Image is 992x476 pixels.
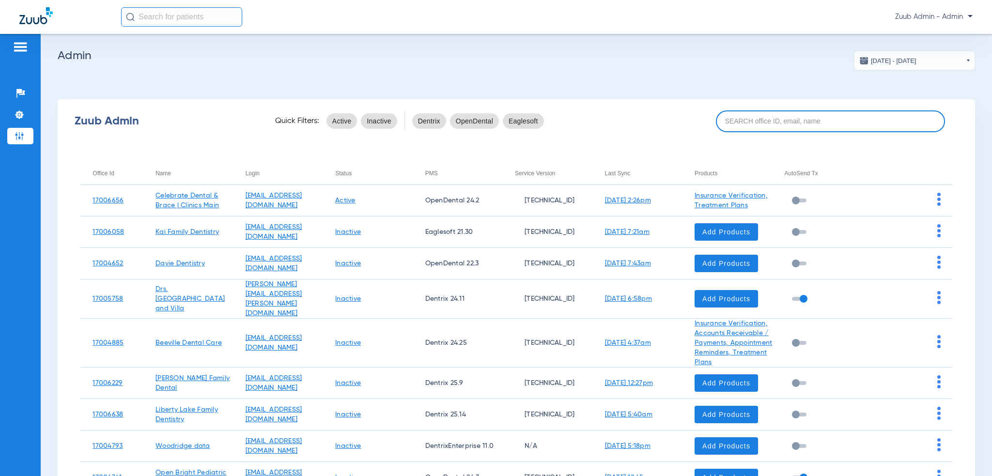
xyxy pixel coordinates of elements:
[335,229,361,235] a: Inactive
[246,192,302,209] a: [EMAIL_ADDRESS][DOMAIN_NAME]
[335,168,413,179] div: Status
[246,224,302,240] a: [EMAIL_ADDRESS][DOMAIN_NAME]
[335,411,361,418] a: Inactive
[93,197,124,204] a: 17006656
[503,430,592,462] td: N/A
[702,259,750,268] span: Add Products
[75,116,258,126] div: Zuub Admin
[509,116,538,126] span: Eaglesoft
[937,224,941,237] img: group-dot-blue.svg
[413,319,503,368] td: Dentrix 24.25
[413,430,503,462] td: DentrixEnterprise 11.0
[155,286,225,312] a: Drs. [GEOGRAPHIC_DATA] and Villa
[503,319,592,368] td: [TECHNICAL_ID]
[702,294,750,304] span: Add Products
[246,168,260,179] div: Login
[155,406,218,423] a: Liberty Lake Family Dentistry
[515,168,592,179] div: Service Version
[93,168,143,179] div: Office Id
[126,13,135,21] img: Search Icon
[413,368,503,399] td: Dentrix 25.9
[695,437,758,455] button: Add Products
[503,399,592,430] td: [TECHNICAL_ID]
[605,260,651,267] a: [DATE] 7:43am
[785,168,818,179] div: AutoSend Tx
[93,411,123,418] a: 17006638
[413,248,503,279] td: OpenDental 22.3
[155,260,205,267] a: Davie Dentistry
[155,168,171,179] div: Name
[785,168,862,179] div: AutoSend Tx
[695,320,772,366] a: Insurance Verification, Accounts Receivable / Payments, Appointment Reminders, Treatment Plans
[503,216,592,248] td: [TECHNICAL_ID]
[93,339,124,346] a: 17004885
[13,41,28,53] img: hamburger-icon
[937,335,941,348] img: group-dot-blue.svg
[695,168,772,179] div: Products
[418,116,440,126] span: Dentrix
[246,375,302,391] a: [EMAIL_ADDRESS][DOMAIN_NAME]
[695,168,717,179] div: Products
[695,192,768,209] a: Insurance Verification, Treatment Plans
[695,255,758,272] button: Add Products
[605,295,652,302] a: [DATE] 6:58pm
[605,168,682,179] div: Last Sync
[326,111,397,131] mat-chip-listbox: status-filters
[58,51,975,61] h2: Admin
[155,168,233,179] div: Name
[155,339,222,346] a: Beeville Dental Care
[93,229,124,235] a: 17006058
[246,406,302,423] a: [EMAIL_ADDRESS][DOMAIN_NAME]
[19,7,53,24] img: Zuub Logo
[503,368,592,399] td: [TECHNICAL_ID]
[695,406,758,423] button: Add Products
[413,399,503,430] td: Dentrix 25.14
[246,281,302,317] a: [PERSON_NAME][EMAIL_ADDRESS][PERSON_NAME][DOMAIN_NAME]
[93,168,114,179] div: Office Id
[605,229,650,235] a: [DATE] 7:21am
[275,116,319,126] span: Quick Filters:
[937,438,941,451] img: group-dot-blue.svg
[605,168,631,179] div: Last Sync
[93,295,123,302] a: 17005758
[335,260,361,267] a: Inactive
[335,197,356,204] a: Active
[503,279,592,319] td: [TECHNICAL_ID]
[937,193,941,206] img: group-dot-blue.svg
[246,335,302,351] a: [EMAIL_ADDRESS][DOMAIN_NAME]
[335,339,361,346] a: Inactive
[93,380,123,386] a: 17006229
[456,116,493,126] span: OpenDental
[155,229,219,235] a: Kai Family Dentistry
[335,443,361,449] a: Inactive
[937,256,941,269] img: group-dot-blue.svg
[155,192,219,209] a: Celebrate Dental & Brace | Clinics Main
[702,227,750,237] span: Add Products
[605,380,653,386] a: [DATE] 12:27pm
[155,375,230,391] a: [PERSON_NAME] Family Dental
[859,56,869,65] img: date.svg
[944,430,992,476] iframe: Chat Widget
[335,380,361,386] a: Inactive
[695,223,758,241] button: Add Products
[695,290,758,307] button: Add Products
[413,185,503,216] td: OpenDental 24.2
[503,248,592,279] td: [TECHNICAL_ID]
[503,185,592,216] td: [TECHNICAL_ID]
[605,197,651,204] a: [DATE] 2:26pm
[332,116,352,126] span: Active
[702,378,750,388] span: Add Products
[702,441,750,451] span: Add Products
[246,438,302,454] a: [EMAIL_ADDRESS][DOMAIN_NAME]
[335,168,352,179] div: Status
[155,443,210,449] a: Woodridge data
[413,279,503,319] td: Dentrix 24.11
[246,255,302,272] a: [EMAIL_ADDRESS][DOMAIN_NAME]
[413,216,503,248] td: Eaglesoft 21.30
[937,375,941,388] img: group-dot-blue.svg
[367,116,391,126] span: Inactive
[937,407,941,420] img: group-dot-blue.svg
[702,410,750,419] span: Add Products
[93,260,123,267] a: 17004652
